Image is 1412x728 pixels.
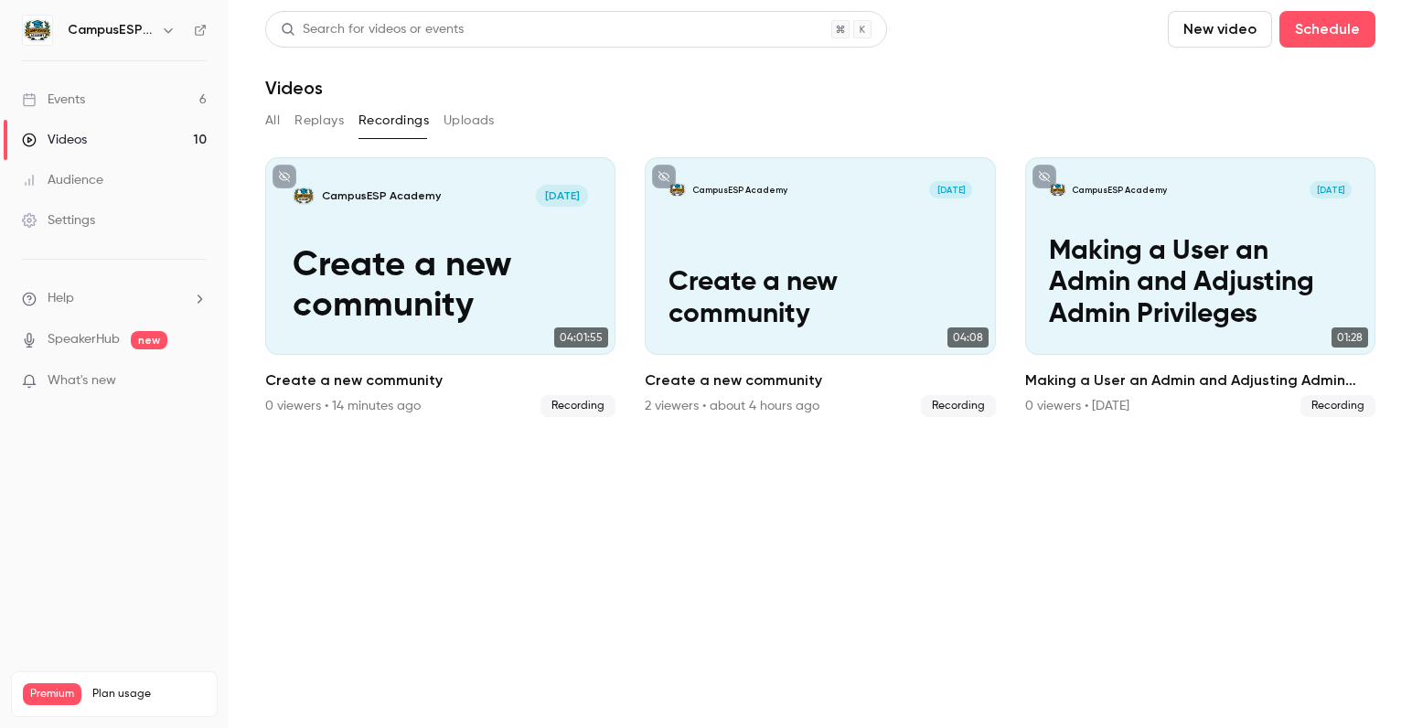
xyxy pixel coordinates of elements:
[1025,397,1129,415] div: 0 viewers • [DATE]
[536,185,588,208] span: [DATE]
[294,106,344,135] button: Replays
[265,157,1375,417] ul: Videos
[1049,236,1353,331] p: Making a User an Admin and Adjusting Admin Privileges
[358,106,429,135] button: Recordings
[293,246,589,327] p: Create a new community
[265,369,615,391] h2: Create a new community
[669,181,686,198] img: Create a new community
[265,11,1375,717] section: Videos
[1032,165,1056,188] button: unpublished
[92,687,206,701] span: Plan usage
[692,184,787,196] p: CampusESP Academy
[1279,11,1375,48] button: Schedule
[669,267,972,331] p: Create a new community
[23,683,81,705] span: Premium
[1168,11,1272,48] button: New video
[1025,369,1375,391] h2: Making a User an Admin and Adjusting Admin Privileges
[322,188,441,204] p: CampusESP Academy
[265,157,615,417] a: Create a new communityCampusESP Academy[DATE]Create a new community04:01:55Create a new community...
[265,77,323,99] h1: Videos
[48,289,74,308] span: Help
[645,397,819,415] div: 2 viewers • about 4 hours ago
[265,157,615,417] li: Create a new community
[22,91,85,109] div: Events
[921,395,996,417] span: Recording
[265,106,280,135] button: All
[22,171,103,189] div: Audience
[22,131,87,149] div: Videos
[929,181,972,198] span: [DATE]
[444,106,495,135] button: Uploads
[947,327,989,348] span: 04:08
[48,330,120,349] a: SpeakerHub
[48,371,116,391] span: What's new
[131,331,167,349] span: new
[1025,157,1375,417] a: Making a User an Admin and Adjusting Admin PrivilegesCampusESP Academy[DATE]Making a User an Admi...
[22,289,207,308] li: help-dropdown-opener
[1332,327,1368,348] span: 01:28
[1072,184,1167,196] p: CampusESP Academy
[1049,181,1066,198] img: Making a User an Admin and Adjusting Admin Privileges
[1025,157,1375,417] li: Making a User an Admin and Adjusting Admin Privileges
[652,165,676,188] button: unpublished
[281,20,464,39] div: Search for videos or events
[1310,181,1353,198] span: [DATE]
[1300,395,1375,417] span: Recording
[23,16,52,45] img: CampusESP Academy
[540,395,615,417] span: Recording
[265,397,421,415] div: 0 viewers • 14 minutes ago
[645,157,995,417] li: Create a new community
[68,21,154,39] h6: CampusESP Academy
[273,165,296,188] button: unpublished
[645,157,995,417] a: Create a new communityCampusESP Academy[DATE]Create a new community04:08Create a new community2 v...
[554,327,608,348] span: 04:01:55
[645,369,995,391] h2: Create a new community
[22,211,95,230] div: Settings
[185,373,207,390] iframe: Noticeable Trigger
[293,185,316,208] img: Create a new community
